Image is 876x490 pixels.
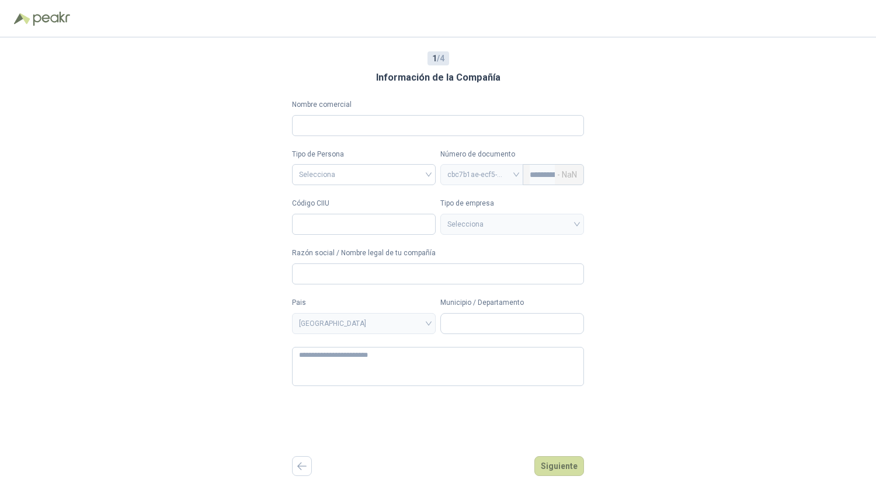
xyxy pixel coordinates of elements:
[299,315,429,332] span: COLOMBIA
[292,149,436,160] label: Tipo de Persona
[440,297,584,308] label: Municipio / Departamento
[440,198,584,209] label: Tipo de empresa
[447,166,516,183] span: cbc7b1ae-ecf5-4a98-941b-b12800816971
[534,456,584,476] button: Siguiente
[14,13,30,25] img: Logo
[557,165,577,185] span: - NaN
[432,54,437,63] b: 1
[292,198,436,209] label: Código CIIU
[292,99,584,110] label: Nombre comercial
[292,297,436,308] label: Pais
[432,52,444,65] span: / 4
[292,248,584,259] label: Razón social / Nombre legal de tu compañía
[33,12,70,26] img: Peakr
[376,70,500,85] h3: Información de la Compañía
[440,149,584,160] p: Número de documento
